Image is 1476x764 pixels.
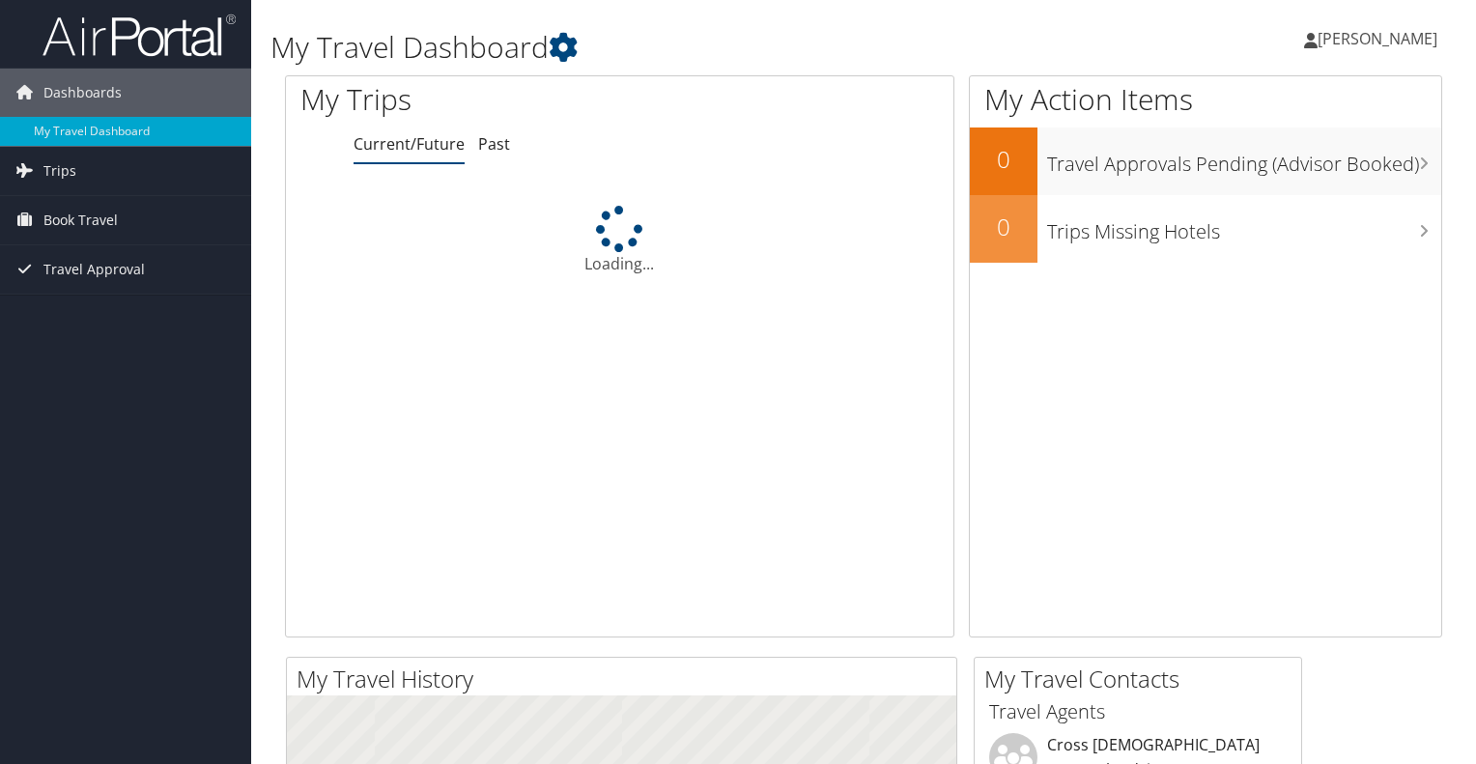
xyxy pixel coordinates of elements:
h1: My Action Items [970,79,1441,120]
a: 0Travel Approvals Pending (Advisor Booked) [970,127,1441,195]
div: Loading... [286,206,953,275]
h3: Travel Approvals Pending (Advisor Booked) [1047,141,1441,178]
h3: Trips Missing Hotels [1047,209,1441,245]
h3: Travel Agents [989,698,1287,725]
img: airportal-logo.png [43,13,236,58]
a: [PERSON_NAME] [1304,10,1457,68]
h2: 0 [970,211,1037,243]
span: Travel Approval [43,245,145,294]
h2: 0 [970,143,1037,176]
h2: My Travel Contacts [984,663,1301,695]
h1: My Travel Dashboard [270,27,1062,68]
a: Current/Future [354,133,465,155]
h2: My Travel History [297,663,956,695]
span: [PERSON_NAME] [1318,28,1437,49]
h1: My Trips [300,79,661,120]
span: Trips [43,147,76,195]
span: Dashboards [43,69,122,117]
a: Past [478,133,510,155]
span: Book Travel [43,196,118,244]
a: 0Trips Missing Hotels [970,195,1441,263]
